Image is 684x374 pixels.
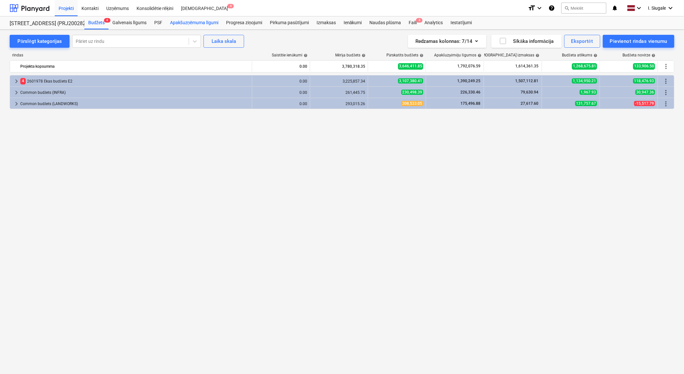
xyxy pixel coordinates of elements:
span: 79,630.94 [520,90,539,94]
span: 1,792,076.59 [457,64,481,69]
span: 4 [104,18,110,23]
div: Common budžets (INFRA) [20,87,249,98]
a: Pirkuma pasūtījumi [266,16,313,29]
span: keyboard_arrow_right [13,77,20,85]
span: 1,268,675.81 [572,63,597,69]
i: keyboard_arrow_down [536,4,543,12]
span: keyboard_arrow_right [13,100,20,108]
span: I. Siugale [648,5,666,11]
div: 0.00 [255,61,307,72]
span: help [650,54,655,57]
div: 0.00 [255,102,307,106]
button: Eksportēt [564,35,600,48]
i: keyboard_arrow_down [635,4,643,12]
span: Vairāk darbību [662,63,670,70]
div: Laika skala [212,37,236,45]
span: 131,757.67 [575,101,597,106]
a: Apakšuzņēmuma līgumi [166,16,222,29]
div: Budžeta atlikums [562,53,597,58]
div: [STREET_ADDRESS] (PRJ2002826) 2601978 [10,20,77,27]
span: 118,476.93 [633,78,655,84]
a: Izmaksas [313,16,340,29]
div: [DEMOGRAPHIC_DATA] izmaksas [476,53,539,58]
a: Faili4 [405,16,421,29]
span: 4 [20,78,26,84]
div: rindas [10,53,252,58]
span: 175,496.88 [460,101,481,106]
div: Projekta kopsumma [20,61,249,72]
span: Vairāk darbību [662,100,670,108]
span: 3,646,411.85 [398,63,423,69]
span: Vairāk darbību [662,89,670,96]
a: Galvenais līgums [109,16,150,29]
span: 30,947.36 [635,90,655,95]
span: help [476,54,481,57]
div: 293,015.26 [313,102,365,106]
div: 3,780,318.35 [313,61,365,72]
span: 1,390,249.25 [457,79,481,83]
span: 1,614,361.35 [515,64,539,69]
span: 133,906.50 [633,63,655,69]
span: 4 [416,18,423,23]
button: Sīkāka informācija [491,35,562,48]
span: help [418,54,423,57]
div: Saistītie ienākumi [272,53,308,58]
span: help [534,54,539,57]
div: Eksportēt [571,37,593,45]
div: Budžeta novirze [623,53,655,58]
span: 1,967.93 [580,90,597,95]
div: Iestatījumi [447,16,476,29]
iframe: Chat Widget [652,343,684,374]
span: 308,533.05 [401,101,423,106]
span: 230,498.39 [401,90,423,95]
span: 3,107,380.41 [398,78,423,84]
button: Laika skala [204,35,244,48]
a: Analytics [421,16,447,29]
div: 3,225,857.34 [313,79,365,84]
span: -15,517.79 [634,101,655,106]
span: 1,134,950.21 [572,78,597,84]
div: Sīkāka informācija [499,37,554,45]
span: 1,507,112.81 [515,79,539,83]
div: 2601978 Ēkas budžets E2 [20,76,249,86]
div: Pārskatīts budžets [386,53,423,58]
span: help [592,54,597,57]
span: 4 [227,4,234,8]
a: Budžets4 [84,16,109,29]
div: Pārslēgt kategorijas [17,37,62,45]
button: Pievienot rindas vienumu [603,35,674,48]
a: Naudas plūsma [366,16,405,29]
div: Redzamas kolonnas : 7/14 [416,37,479,45]
div: PSF [150,16,166,29]
span: 226,330.46 [460,90,481,94]
i: Zināšanu pamats [548,4,555,12]
i: format_size [528,4,536,12]
button: Redzamas kolonnas:7/14 [408,35,486,48]
span: 27,617.60 [520,101,539,106]
button: Pārslēgt kategorijas [10,35,70,48]
a: Progresa ziņojumi [222,16,266,29]
div: 0.00 [255,79,307,84]
a: Ienākumi [340,16,366,29]
span: keyboard_arrow_right [13,89,20,96]
div: 0.00 [255,90,307,95]
div: Pievienot rindas vienumu [610,37,667,45]
div: 261,445.75 [313,90,365,95]
div: Apakšuzņēmēju līgumos [434,53,481,58]
i: notifications [612,4,618,12]
div: Common budžets (LANDWORKS) [20,99,249,109]
i: keyboard_arrow_down [667,4,674,12]
span: Vairāk darbību [662,77,670,85]
button: Meklēt [561,3,606,14]
div: Faili [405,16,421,29]
span: search [564,5,569,11]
